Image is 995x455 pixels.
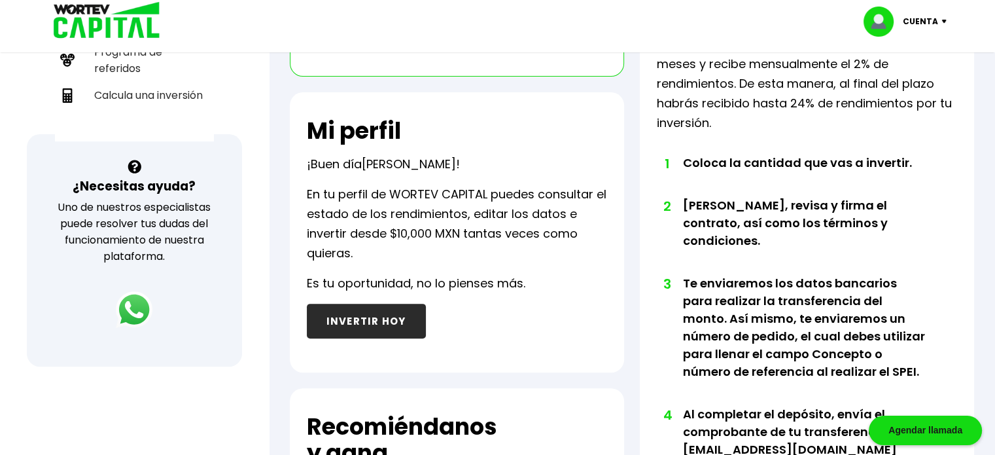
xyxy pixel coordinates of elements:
p: En tu perfil de WORTEV CAPITAL puedes consultar el estado de los rendimientos, editar los datos e... [307,185,607,263]
span: 1 [663,154,670,173]
button: INVERTIR HOY [307,304,426,338]
a: Calcula una inversión [55,82,214,109]
span: 3 [663,274,670,294]
li: [PERSON_NAME], revisa y firma el contrato, así como los términos y condiciones. [683,196,927,274]
span: 2 [663,196,670,216]
li: Te enviaremos los datos bancarios para realizar la transferencia del monto. Así mismo, te enviare... [683,274,927,405]
img: calculadora-icon.17d418c4.svg [60,88,75,103]
p: Es tu oportunidad, no lo pienses más. [307,274,525,293]
img: icon-down [938,20,956,24]
li: Coloca la cantidad que vas a invertir. [683,154,927,196]
div: Agendar llamada [869,416,982,445]
span: 4 [663,405,670,425]
img: profile-image [864,7,903,37]
p: ¡Buen día ! [307,155,460,174]
a: Programa de referidos [55,39,214,82]
img: logos_whatsapp-icon.242b2217.svg [116,291,152,328]
img: recomiendanos-icon.9b8e9327.svg [60,53,75,67]
p: Cuenta [903,12,938,31]
span: [PERSON_NAME] [362,156,456,172]
h3: ¿Necesitas ayuda? [73,177,196,196]
p: Uno de nuestros especialistas puede resolver tus dudas del funcionamiento de nuestra plataforma. [44,199,225,264]
p: Invierte desde $10,000 MXN por un plazo de 12 meses y recibe mensualmente el 2% de rendimientos. ... [657,35,957,133]
h2: Mi perfil [307,118,401,144]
